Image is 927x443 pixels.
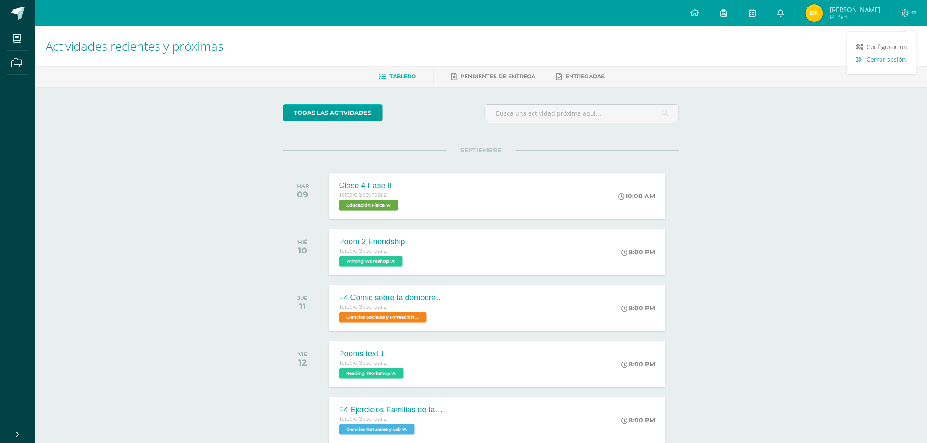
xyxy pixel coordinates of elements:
span: Tablero [389,73,416,80]
div: VIE [298,351,307,357]
div: 8:00 PM [621,416,655,424]
div: 10 [297,245,308,256]
span: Ciencias Naturales y Lab 'A' [339,424,415,435]
div: JUE [297,295,308,301]
span: Tercero Secundaria [339,248,387,254]
div: 11 [297,301,308,312]
div: 8:00 PM [621,360,655,368]
span: Tercero Secundaria [339,304,387,310]
a: Configuración [847,40,916,53]
div: F4 Cómic sobre la democracia participativa [339,293,444,302]
span: Actividades recientes y próximas [46,38,223,54]
span: Mi Perfil [830,13,880,21]
span: Reading Workshop 'A' [339,368,404,379]
div: MAR [297,183,309,189]
div: Clase 4 Fase II. [339,181,400,190]
a: Tablero [379,70,416,84]
input: Busca una actividad próxima aquí... [485,105,679,122]
div: Poem 2 Friendship [339,237,405,246]
div: MIÉ [297,239,308,245]
span: Entregadas [566,73,605,80]
div: 10:00 AM [618,192,655,200]
span: Pendientes de entrega [460,73,535,80]
a: Pendientes de entrega [451,70,535,84]
span: Cerrar sesión [867,55,906,63]
span: [PERSON_NAME] [830,5,880,14]
div: 8:00 PM [621,304,655,312]
div: 8:00 PM [621,248,655,256]
div: 12 [298,357,307,368]
span: Educación Física 'A' [339,200,398,211]
a: Entregadas [556,70,605,84]
span: Tercero Secundaria [339,360,387,366]
span: Tercero Secundaria [339,192,387,198]
span: Configuración [867,42,908,51]
span: Tercero Secundaria [339,416,387,422]
span: Ciencias Sociales y Formación Ciudadana 'A' [339,312,427,323]
div: F4 Ejercicios Familias de la Tabla Periódica. [339,405,444,415]
div: Poems text 1 [339,349,406,359]
img: ffc3e0d43af858570293a07d54ed4dbe.png [806,4,823,22]
a: todas las Actividades [283,104,383,121]
div: 09 [297,189,309,200]
span: Writing Workshop 'A' [339,256,403,267]
a: Cerrar sesión [847,53,916,66]
span: SEPTIEMBRE [447,146,516,154]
